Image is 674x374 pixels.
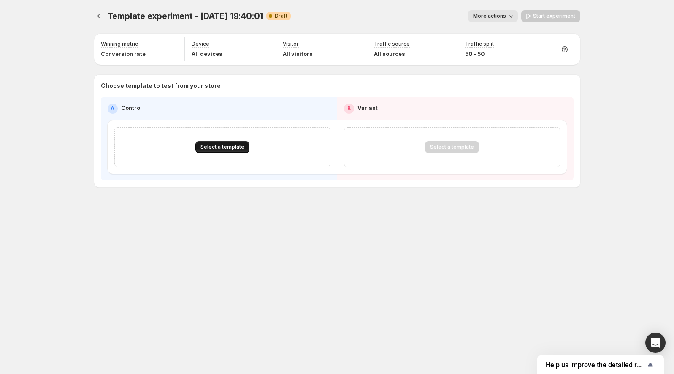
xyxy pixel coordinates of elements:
p: Variant [357,104,378,112]
span: More actions [473,13,506,19]
span: Select a template [200,144,244,150]
p: All visitors [283,49,313,58]
p: Winning metric [101,41,138,47]
div: Open Intercom Messenger [645,333,666,353]
p: 50 - 50 [465,49,494,58]
span: Help us improve the detailed report for A/B campaigns [546,361,645,369]
button: More actions [468,10,518,22]
h2: A [111,105,114,112]
p: Choose template to test from your store [101,82,574,90]
p: Visitor [283,41,299,47]
span: Draft [275,13,287,19]
span: Template experiment - [DATE] 19:40:01 [108,11,263,21]
p: Traffic source [374,41,410,47]
p: Control [121,104,142,112]
p: Traffic split [465,41,494,47]
p: All devices [192,49,222,58]
h2: B [347,105,351,112]
p: Conversion rate [101,49,146,58]
p: All sources [374,49,410,58]
button: Select a template [195,141,249,153]
p: Device [192,41,209,47]
button: Experiments [94,10,106,22]
button: Show survey - Help us improve the detailed report for A/B campaigns [546,360,655,370]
